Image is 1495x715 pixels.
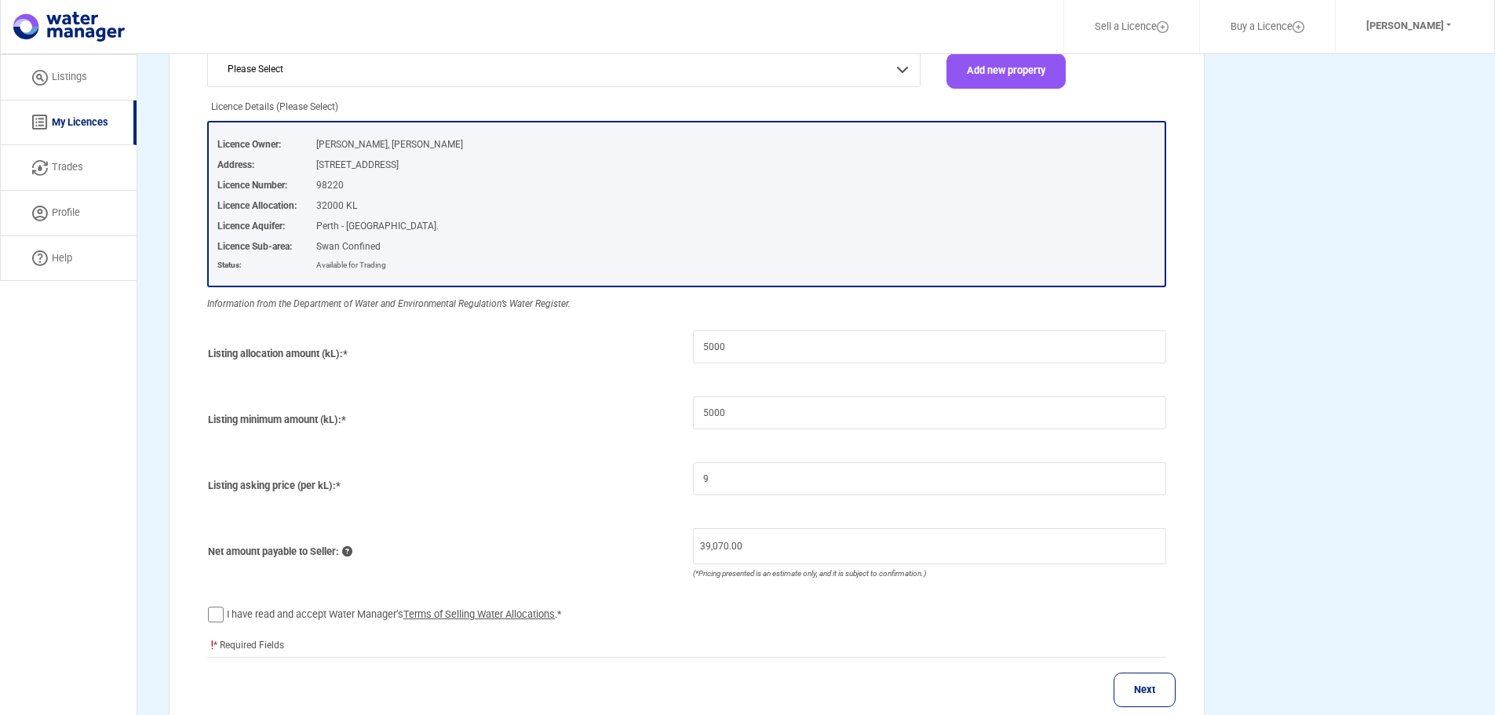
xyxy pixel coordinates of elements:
[208,470,681,502] label: Listing asking price (per kL):*
[207,298,571,309] span: Information from the Department of Water and Environmental Regulation’s Water Register.
[1346,9,1471,44] button: [PERSON_NAME]
[217,155,315,175] td: Address:
[32,206,48,221] img: Profile Icon
[211,637,1162,653] p: * Required Fields
[211,99,1162,115] p: Licence Details (Please Select)
[315,216,464,236] td: Perth - [GEOGRAPHIC_DATA].
[208,338,681,370] label: Listing allocation amount (kL):*
[208,536,681,567] label: Net amount payable to Seller:
[32,70,48,86] img: listing icon
[217,195,315,216] td: Licence Allocation:
[217,257,315,274] td: Status:
[403,608,555,620] a: Terms of Selling Water Allocations
[32,160,48,176] img: trade icon
[315,195,464,216] td: 32000 KL
[693,569,926,578] span: (*Pricing presented is an estimate only, and it is subject to confirmation.)
[217,134,315,155] td: Licence Owner:
[217,216,315,236] td: Licence Aquifer:
[1074,9,1189,46] a: Sell a Licence
[315,175,464,195] td: 98220
[315,155,464,175] td: [STREET_ADDRESS]
[1157,21,1169,33] img: Layer_1.svg
[32,250,48,266] img: help icon
[32,115,48,130] img: licenses icon
[315,134,464,155] td: [PERSON_NAME], [PERSON_NAME]
[315,236,464,257] td: Swan Confined
[1293,21,1304,33] img: Layer_1.svg
[217,236,315,257] td: Licence Sub-area:
[946,53,1066,89] button: Add new property
[13,12,125,42] img: logo.svg
[315,257,464,274] td: Available for Trading
[1210,9,1325,46] a: Buy a Licence
[1114,673,1176,708] button: Next
[208,404,681,436] label: Listing minimum amount (kL):*
[217,175,315,195] td: Licence Number:
[227,607,562,622] label: I have read and accept Water Manager’s .*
